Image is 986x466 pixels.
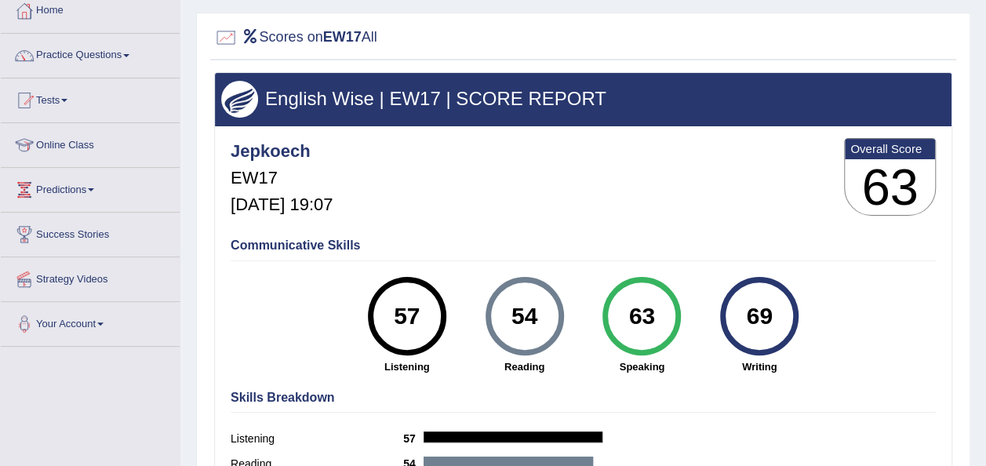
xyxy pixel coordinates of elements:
[378,283,435,349] div: 57
[231,142,333,161] h4: Jepkoech
[356,359,458,374] strong: Listening
[323,29,362,45] b: EW17
[708,359,810,374] strong: Writing
[231,195,333,214] h5: [DATE] 19:07
[403,432,424,445] b: 57
[231,431,403,447] label: Listening
[1,123,180,162] a: Online Class
[1,302,180,341] a: Your Account
[731,283,788,349] div: 69
[613,283,671,349] div: 63
[214,26,377,49] h2: Scores on All
[231,169,333,187] h5: EW17
[1,213,180,252] a: Success Stories
[221,81,258,118] img: wings.png
[1,34,180,73] a: Practice Questions
[850,142,930,155] b: Overall Score
[231,238,936,253] h4: Communicative Skills
[221,89,945,109] h3: English Wise | EW17 | SCORE REPORT
[474,359,576,374] strong: Reading
[845,159,935,216] h3: 63
[1,78,180,118] a: Tests
[1,168,180,207] a: Predictions
[231,391,936,405] h4: Skills Breakdown
[1,257,180,297] a: Strategy Videos
[591,359,693,374] strong: Speaking
[496,283,553,349] div: 54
